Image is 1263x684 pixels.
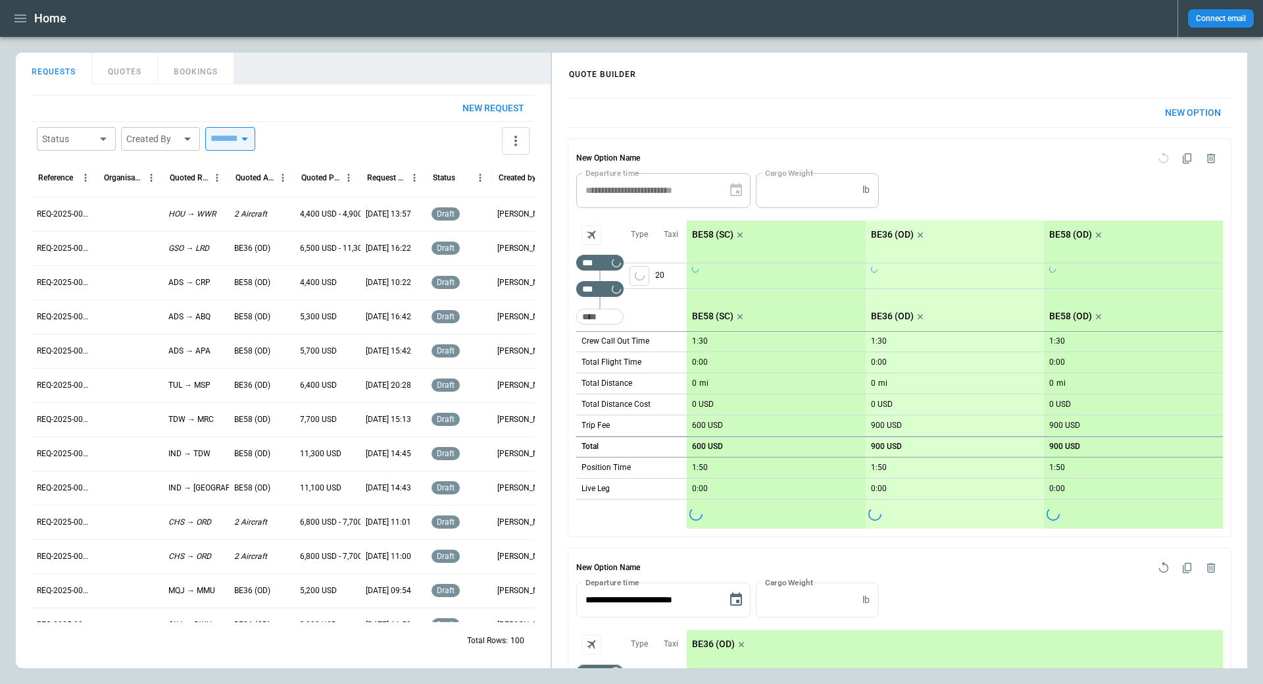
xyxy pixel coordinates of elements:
[871,421,902,431] p: 900 USD
[664,229,678,240] p: Taxi
[300,551,380,562] p: 6,800 USD - 7,700 USD
[1056,378,1066,389] p: mi
[1188,9,1254,28] button: Connect email
[434,278,457,287] span: draft
[862,594,870,606] p: lb
[366,209,411,220] p: [DATE] 13:57
[1152,147,1176,171] span: Reset quote option
[582,420,610,431] p: Trip Fee
[631,639,648,650] p: Type
[92,53,158,84] button: QUOTES
[576,556,640,580] h6: New Option Name
[234,380,270,391] p: BE36 (OD)
[301,173,340,182] div: Quoted Price
[37,243,92,254] p: REQ-2025-000251
[497,209,553,220] p: [PERSON_NAME]
[366,551,411,562] p: [DATE] 11:00
[497,346,553,357] p: [PERSON_NAME]
[497,277,553,288] p: [PERSON_NAME]
[34,11,66,26] h1: Home
[699,378,708,389] p: mi
[434,381,457,390] span: draft
[406,169,423,186] button: Request Created At (UTC-05:00) column menu
[168,414,214,425] p: TDW → MRC
[234,448,270,460] p: BE58 (OD)
[582,399,651,410] p: Total Distance Cost
[499,173,536,182] div: Created by
[434,586,457,595] span: draft
[300,346,337,357] p: 5,700 USD
[692,400,714,409] p: 0 USD
[862,184,870,196] p: lb
[871,357,887,367] p: 0:00
[765,577,813,588] label: Cargo Weight
[300,483,341,494] p: 11,100 USD
[366,448,411,460] p: [DATE] 14:45
[434,449,457,458] span: draft
[234,483,270,494] p: BE58 (OD)
[300,277,337,288] p: 4,400 USD
[1049,379,1054,388] p: 0
[576,281,624,297] div: Too short
[168,551,211,562] p: CHS → ORD
[434,209,457,219] span: draft
[126,132,179,145] div: Created By
[37,585,92,596] p: REQ-2025-000241
[366,483,411,494] p: [DATE] 14:43
[37,483,92,494] p: REQ-2025-000244
[452,95,535,121] button: New request
[576,664,624,680] div: Not found
[366,414,411,425] p: [DATE] 15:13
[692,421,723,431] p: 600 USD
[300,209,380,220] p: 4,400 USD - 4,900 USD
[497,517,553,528] p: [PERSON_NAME]
[300,380,337,391] p: 6,400 USD
[871,463,887,473] p: 1:50
[366,517,411,528] p: [DATE] 11:01
[168,209,216,220] p: HOU → WWR
[655,263,687,288] p: 20
[235,173,274,182] div: Quoted Aircraft
[434,483,457,492] span: draft
[37,448,92,460] p: REQ-2025-000245
[692,379,697,388] p: 0
[1049,229,1092,240] p: BE58 (OD)
[692,229,733,240] p: BE58 (SC)
[234,517,267,528] p: 2 Aircraft
[692,442,723,452] p: 600 USD
[582,462,631,473] p: Position Time
[168,380,210,391] p: TUL → MSP
[472,169,489,186] button: Status column menu
[300,517,380,528] p: 6,800 USD - 7,700 USD
[1049,463,1065,473] p: 1:50
[300,414,337,425] p: 7,700 USD
[553,56,652,86] h4: QUOTE BUILDER
[168,311,210,323] p: ADS → ABQ
[234,311,270,323] p: BE58 (OD)
[502,127,530,155] button: more
[585,167,639,178] label: Departure time
[274,169,291,186] button: Quoted Aircraft column menu
[497,483,553,494] p: [PERSON_NAME]
[582,378,632,389] p: Total Distance
[168,483,269,494] p: IND → [GEOGRAPHIC_DATA]
[576,309,624,325] div: Too short
[168,243,209,254] p: GSO → LRD
[1049,484,1065,494] p: 0:00
[871,400,893,409] p: 0 USD
[434,346,457,355] span: draft
[1049,421,1080,431] p: 900 USD
[510,635,524,646] p: 100
[585,577,639,588] label: Departure time
[576,255,624,271] div: Not found
[366,277,411,288] p: [DATE] 10:22
[1176,556,1199,580] span: Duplicate quote option
[168,448,210,460] p: IND → TDW
[582,442,599,451] h6: Total
[366,311,411,323] p: [DATE] 16:42
[497,243,553,254] p: [PERSON_NAME]
[434,415,457,424] span: draft
[38,173,73,182] div: Reference
[1049,311,1092,322] p: BE58 (OD)
[497,448,553,460] p: [PERSON_NAME]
